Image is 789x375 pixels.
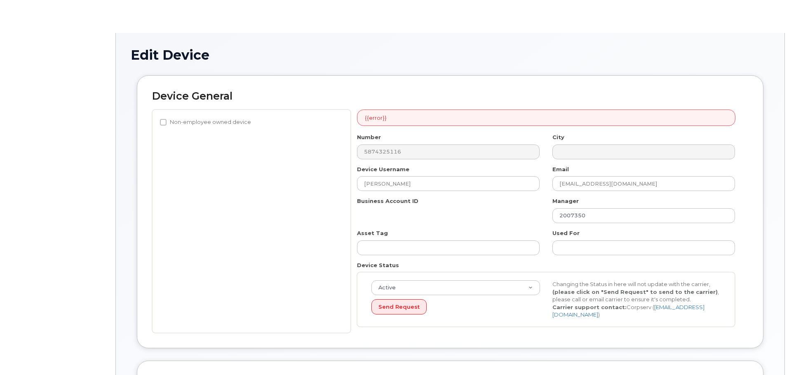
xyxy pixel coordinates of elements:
h2: Device General [152,91,748,102]
label: Device Status [357,261,399,269]
label: Device Username [357,165,409,173]
button: Send Request [371,299,427,314]
input: Non-employee owned device [160,119,167,126]
div: Changing the Status in here will not update with the carrier, , please call or email carrier to e... [546,280,727,319]
strong: (please click on "Send Request" to send to the carrier) [552,289,718,295]
label: Asset Tag [357,229,388,237]
label: City [552,133,564,141]
input: Select manager [552,208,735,223]
label: Manager [552,197,579,205]
label: Email [552,165,569,173]
label: Used For [552,229,580,237]
label: Number [357,133,381,141]
a: [EMAIL_ADDRESS][DOMAIN_NAME] [552,304,704,318]
div: {{error}} [357,109,735,126]
h1: Edit Device [131,48,770,62]
label: Business Account ID [357,197,418,205]
strong: Carrier support contact: [552,304,627,310]
label: Non-employee owned device [160,117,251,127]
